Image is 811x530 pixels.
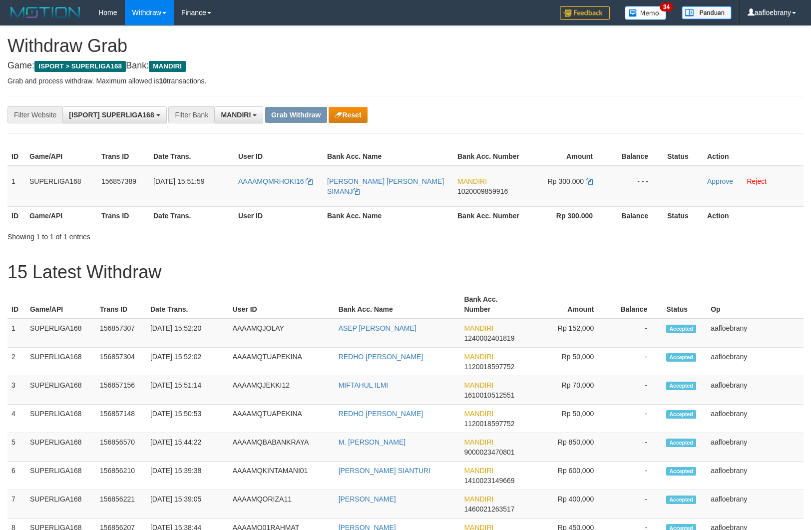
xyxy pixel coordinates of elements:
[327,177,444,195] a: [PERSON_NAME] [PERSON_NAME] SIMANJ
[146,319,229,348] td: [DATE] 15:52:20
[464,467,493,475] span: MANDIRI
[464,363,514,371] span: Copy 1120018597752 to clipboard
[146,490,229,519] td: [DATE] 15:39:05
[229,319,335,348] td: AAAAMQJOLAY
[234,147,323,166] th: User ID
[666,325,696,333] span: Accepted
[146,462,229,490] td: [DATE] 15:39:38
[663,206,703,225] th: Status
[168,106,214,123] div: Filter Bank
[339,353,423,361] a: REDHO [PERSON_NAME]
[666,467,696,476] span: Accepted
[26,433,96,462] td: SUPERLIGA168
[609,376,662,405] td: -
[707,319,804,348] td: aafloebrany
[339,467,430,475] a: [PERSON_NAME] SIANTURI
[7,433,26,462] td: 5
[457,187,508,195] span: Copy 1020009859916 to clipboard
[560,6,610,20] img: Feedback.jpg
[707,490,804,519] td: aafloebrany
[464,353,493,361] span: MANDIRI
[229,433,335,462] td: AAAAMQBABANKRAYA
[234,206,323,225] th: User ID
[703,147,804,166] th: Action
[464,448,514,456] span: Copy 9000023470801 to clipboard
[464,438,493,446] span: MANDIRI
[707,376,804,405] td: aafloebrany
[69,111,154,119] span: [ISPORT] SUPERLIGA168
[97,206,149,225] th: Trans ID
[586,177,593,185] a: Copy 300000 to clipboard
[96,490,146,519] td: 156856221
[662,290,707,319] th: Status
[528,290,609,319] th: Amount
[528,348,609,376] td: Rp 50,000
[96,433,146,462] td: 156856570
[7,5,83,20] img: MOTION_logo.png
[464,495,493,503] span: MANDIRI
[608,147,663,166] th: Balance
[609,348,662,376] td: -
[666,353,696,362] span: Accepted
[7,206,25,225] th: ID
[25,206,97,225] th: Game/API
[666,496,696,504] span: Accepted
[339,410,423,418] a: REDHO [PERSON_NAME]
[609,405,662,433] td: -
[7,106,62,123] div: Filter Website
[339,324,416,332] a: ASEP [PERSON_NAME]
[666,439,696,447] span: Accepted
[464,334,514,342] span: Copy 1240002401819 to clipboard
[149,206,234,225] th: Date Trans.
[96,462,146,490] td: 156856210
[609,433,662,462] td: -
[707,177,733,185] a: Approve
[608,206,663,225] th: Balance
[25,166,97,207] td: SUPERLIGA168
[339,381,389,389] a: MIFTAHUL ILMI
[96,376,146,405] td: 156857156
[7,405,26,433] td: 4
[464,391,514,399] span: Copy 1610010512551 to clipboard
[229,462,335,490] td: AAAAMQKINTAMANI01
[146,290,229,319] th: Date Trans.
[146,433,229,462] td: [DATE] 15:44:22
[229,405,335,433] td: AAAAMQTUAPEKINA
[464,324,493,332] span: MANDIRI
[464,420,514,428] span: Copy 1120018597752 to clipboard
[238,177,313,185] a: AAAAMQMRHOKI16
[707,433,804,462] td: aafloebrany
[265,107,327,123] button: Grab Withdraw
[609,462,662,490] td: -
[34,61,126,72] span: ISPORT > SUPERLIGA168
[146,405,229,433] td: [DATE] 15:50:53
[528,490,609,519] td: Rp 400,000
[524,206,608,225] th: Rp 300.000
[7,319,26,348] td: 1
[96,405,146,433] td: 156857148
[460,290,528,319] th: Bank Acc. Number
[159,77,167,85] strong: 10
[101,177,136,185] span: 156857389
[707,405,804,433] td: aafloebrany
[7,76,804,86] p: Grab and process withdraw. Maximum allowed is transactions.
[214,106,263,123] button: MANDIRI
[464,381,493,389] span: MANDIRI
[524,147,608,166] th: Amount
[464,477,514,485] span: Copy 1410023149669 to clipboard
[528,462,609,490] td: Rp 600,000
[707,348,804,376] td: aafloebrany
[7,36,804,56] h1: Withdraw Grab
[26,490,96,519] td: SUPERLIGA168
[229,490,335,519] td: AAAAMQORIZA11
[666,382,696,390] span: Accepted
[528,319,609,348] td: Rp 152,000
[339,495,396,503] a: [PERSON_NAME]
[663,147,703,166] th: Status
[457,177,487,185] span: MANDIRI
[221,111,251,119] span: MANDIRI
[323,206,453,225] th: Bank Acc. Name
[238,177,304,185] span: AAAAMQMRHOKI16
[528,433,609,462] td: Rp 850,000
[229,376,335,405] td: AAAAMQJEKKI12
